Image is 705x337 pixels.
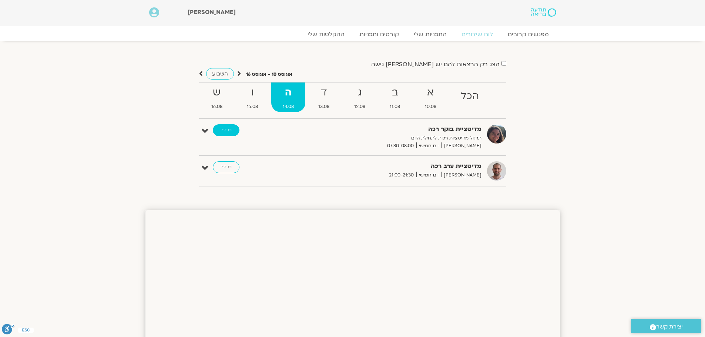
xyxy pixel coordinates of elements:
a: לוח שידורים [454,31,500,38]
strong: מדיטציית בוקר רכה [300,124,481,134]
p: אוגוסט 10 - אוגוסט 16 [246,71,292,78]
a: ההקלטות שלי [300,31,352,38]
strong: ד [307,84,341,101]
a: ו15.08 [235,82,270,112]
span: 15.08 [235,103,270,111]
strong: הכל [449,88,491,105]
span: 21:00-21:30 [386,171,416,179]
span: 14.08 [271,103,306,111]
p: תרגול מדיטציות רכות לתחילת היום [300,134,481,142]
strong: א [413,84,448,101]
span: 11.08 [378,103,412,111]
a: כניסה [213,124,239,136]
span: 07:30-08:00 [385,142,416,150]
a: א10.08 [413,82,448,112]
a: ב11.08 [378,82,412,112]
span: [PERSON_NAME] [441,171,481,179]
a: ש16.08 [200,82,234,112]
span: 13.08 [307,103,341,111]
a: קורסים ותכניות [352,31,406,38]
span: השבוע [212,70,228,77]
a: מפגשים קרובים [500,31,556,38]
strong: ב [378,84,412,101]
span: יום חמישי [416,171,441,179]
a: התכניות שלי [406,31,454,38]
a: השבוע [206,68,234,80]
strong: ג [343,84,377,101]
strong: ש [200,84,234,101]
span: יצירת קשר [656,322,683,332]
span: יום חמישי [416,142,441,150]
a: ה14.08 [271,82,306,112]
a: כניסה [213,161,239,173]
strong: מדיטציית ערב רכה [300,161,481,171]
a: יצירת קשר [631,319,701,333]
span: 16.08 [200,103,234,111]
span: 12.08 [343,103,377,111]
strong: ה [271,84,306,101]
a: ג12.08 [343,82,377,112]
strong: ו [235,84,270,101]
label: הצג רק הרצאות להם יש [PERSON_NAME] גישה [371,61,500,68]
a: ד13.08 [307,82,341,112]
span: [PERSON_NAME] [188,8,236,16]
span: 10.08 [413,103,448,111]
a: הכל [449,82,491,112]
span: [PERSON_NAME] [441,142,481,150]
nav: Menu [149,31,556,38]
